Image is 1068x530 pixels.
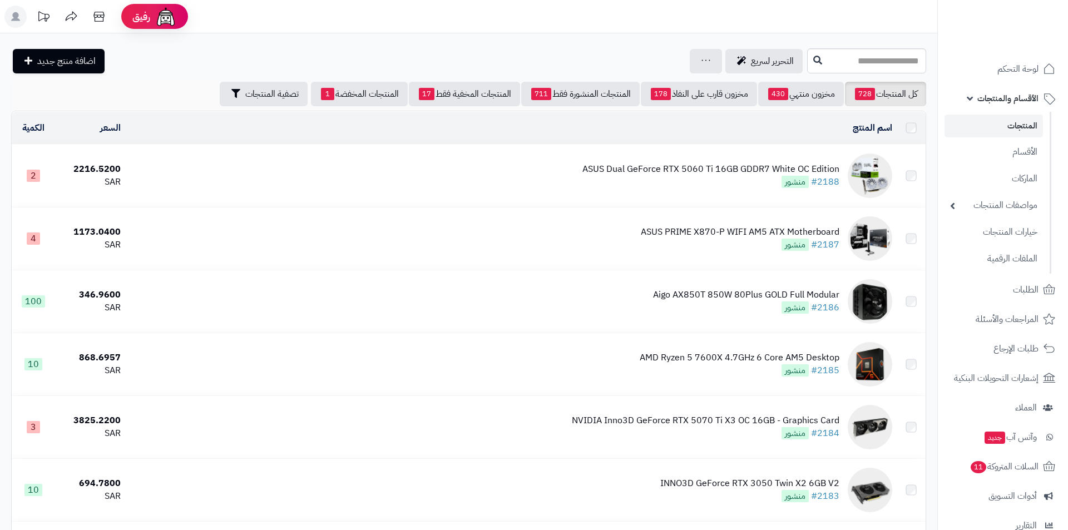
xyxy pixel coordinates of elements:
[660,477,839,490] div: INNO3D GeForce RTX 3050 Twin X2 6GB V2
[641,226,839,239] div: ASUS PRIME X870-P WIFI AM5 ATX Motherboard
[13,49,105,73] a: اضافة منتج جديد
[977,91,1039,106] span: الأقسام والمنتجات
[220,82,308,106] button: تصفية المنتجات
[848,405,892,449] img: NVIDIA Inno3D GeForce RTX 5070 Ti X3 OC 16GB - Graphics Card
[945,140,1043,164] a: الأقسام
[970,459,1039,474] span: السلات المتروكة
[853,121,892,135] a: اسم المنتج
[782,364,809,377] span: منشور
[653,289,839,301] div: Aigo AX850T 850W 80Plus GOLD Full Modular
[945,453,1061,480] a: السلات المتروكة11
[60,226,121,239] div: 1173.0400
[811,427,839,440] a: #2184
[1015,400,1037,415] span: العملاء
[60,289,121,301] div: 346.9600
[60,163,121,176] div: 2216.5200
[985,432,1005,444] span: جديد
[27,232,40,245] span: 4
[132,10,150,23] span: رفيق
[848,153,892,198] img: ASUS Dual GeForce RTX 5060 Ti 16GB GDDR7 White OC Edition
[845,82,926,106] a: كل المنتجات728
[60,239,121,251] div: SAR
[992,18,1057,42] img: logo-2.png
[848,468,892,512] img: INNO3D GeForce RTX 3050 Twin X2 6GB V2
[945,276,1061,303] a: الطلبات
[983,429,1037,445] span: وآتس آب
[997,61,1039,77] span: لوحة التحكم
[945,247,1043,271] a: الملفات الرقمية
[758,82,844,106] a: مخزون منتهي430
[100,121,121,135] a: السعر
[60,427,121,440] div: SAR
[945,220,1043,244] a: خيارات المنتجات
[782,239,809,251] span: منشور
[60,414,121,427] div: 3825.2200
[945,56,1061,82] a: لوحة التحكم
[848,216,892,261] img: ASUS PRIME X870-P WIFI AM5 ATX Motherboard
[409,82,520,106] a: المنتجات المخفية فقط17
[24,358,42,370] span: 10
[725,49,803,73] a: التحرير لسريع
[60,477,121,490] div: 694.7800
[782,301,809,314] span: منشور
[24,484,42,496] span: 10
[970,460,987,474] span: 11
[945,424,1061,450] a: وآتس آبجديد
[572,414,839,427] div: NVIDIA Inno3D GeForce RTX 5070 Ti X3 OC 16GB - Graphics Card
[848,342,892,387] img: AMD Ryzen 5 7600X 4.7GHz 6 Core AM5 Desktop
[60,490,121,503] div: SAR
[945,394,1061,421] a: العملاء
[640,351,839,364] div: AMD Ryzen 5 7600X 4.7GHz 6 Core AM5 Desktop
[848,279,892,324] img: Aigo AX850T 850W 80Plus GOLD Full Modular
[60,301,121,314] div: SAR
[1013,282,1039,298] span: الطلبات
[245,87,299,101] span: تصفية المنتجات
[155,6,177,28] img: ai-face.png
[60,176,121,189] div: SAR
[945,306,1061,333] a: المراجعات والأسئلة
[782,176,809,188] span: منشور
[782,490,809,502] span: منشور
[521,82,640,106] a: المنتجات المنشورة فقط711
[419,88,434,100] span: 17
[311,82,408,106] a: المنتجات المخفضة1
[531,88,551,100] span: 711
[976,311,1039,327] span: المراجعات والأسئلة
[27,421,40,433] span: 3
[582,163,839,176] div: ASUS Dual GeForce RTX 5060 Ti 16GB GDDR7 White OC Edition
[321,88,334,100] span: 1
[811,364,839,377] a: #2185
[945,115,1043,137] a: المنتجات
[641,82,757,106] a: مخزون قارب على النفاذ178
[945,365,1061,392] a: إشعارات التحويلات البنكية
[37,55,96,68] span: اضافة منتج جديد
[945,194,1043,217] a: مواصفات المنتجات
[29,6,57,31] a: تحديثات المنصة
[811,175,839,189] a: #2188
[60,364,121,377] div: SAR
[22,295,45,308] span: 100
[945,335,1061,362] a: طلبات الإرجاع
[811,489,839,503] a: #2183
[768,88,788,100] span: 430
[954,370,1039,386] span: إشعارات التحويلات البنكية
[27,170,40,182] span: 2
[811,301,839,314] a: #2186
[855,88,875,100] span: 728
[988,488,1037,504] span: أدوات التسويق
[945,167,1043,191] a: الماركات
[60,351,121,364] div: 868.6957
[993,341,1039,356] span: طلبات الإرجاع
[945,483,1061,509] a: أدوات التسويق
[651,88,671,100] span: 178
[811,238,839,251] a: #2187
[751,55,794,68] span: التحرير لسريع
[22,121,44,135] a: الكمية
[782,427,809,439] span: منشور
